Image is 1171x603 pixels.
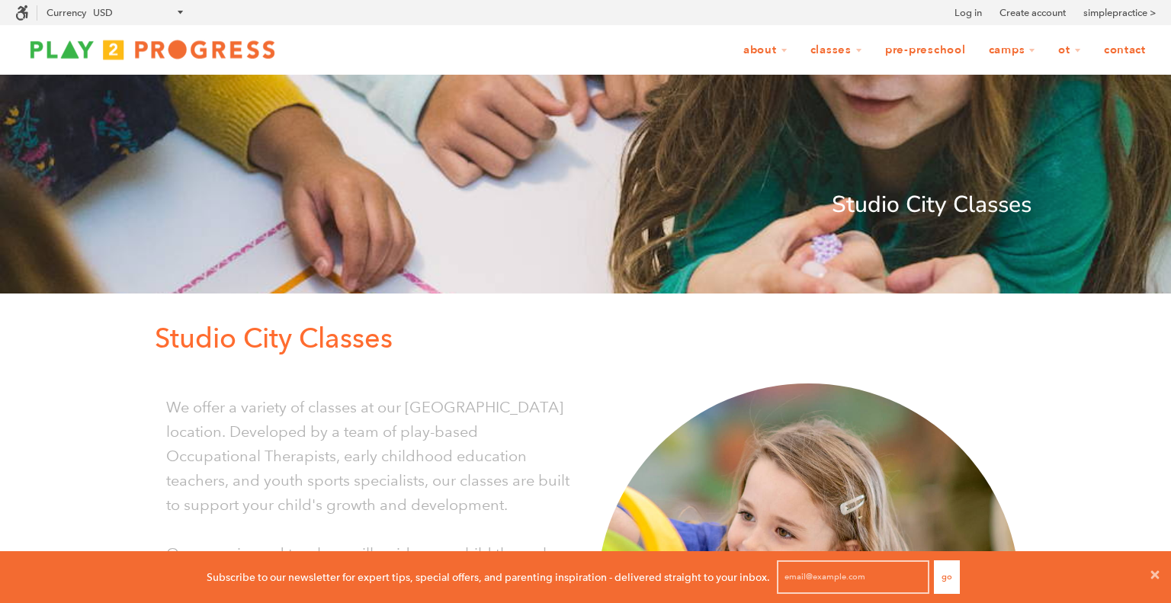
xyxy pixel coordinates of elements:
[140,187,1031,223] p: Studio City Classes
[733,36,797,65] a: About
[999,5,1066,21] a: Create account
[777,560,929,594] input: email@example.com
[954,5,982,21] a: Log in
[155,316,1031,361] p: Studio City Classes
[1083,5,1156,21] a: simplepractice >
[934,560,960,594] button: Go
[1094,36,1156,65] a: Contact
[1048,36,1091,65] a: OT
[15,34,290,65] img: Play2Progress logo
[166,395,574,517] p: We offer a variety of classes at our [GEOGRAPHIC_DATA] location. Developed by a team of play-base...
[47,7,86,18] label: Currency
[207,569,770,585] p: Subscribe to our newsletter for expert tips, special offers, and parenting inspiration - delivere...
[800,36,872,65] a: Classes
[979,36,1046,65] a: Camps
[875,36,976,65] a: Pre-Preschool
